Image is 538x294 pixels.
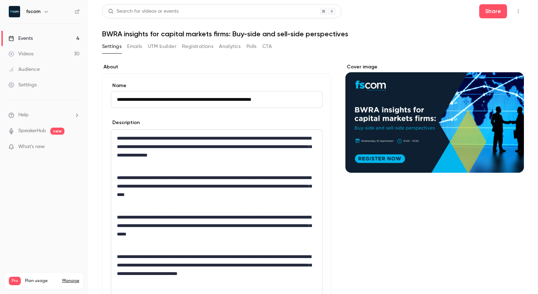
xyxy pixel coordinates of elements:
[108,8,179,15] div: Search for videos or events
[182,41,213,52] button: Registrations
[219,41,241,52] button: Analytics
[127,41,142,52] button: Emails
[18,143,45,151] span: What's new
[8,50,33,57] div: Videos
[479,4,507,18] button: Share
[8,81,37,88] div: Settings
[8,35,33,42] div: Events
[62,278,79,284] a: Manage
[18,111,29,119] span: Help
[111,119,140,126] label: Description
[148,41,176,52] button: UTM builder
[8,111,80,119] li: help-dropdown-opener
[71,144,80,150] iframe: Noticeable Trigger
[102,41,121,52] button: Settings
[18,127,46,135] a: SpeakerHub
[111,82,323,89] label: Name
[345,63,524,173] section: Cover image
[8,66,40,73] div: Audience
[26,8,40,15] h6: fscom
[102,30,524,38] h1: BWRA insights for capital markets firms: Buy-side and sell-side perspectives
[262,41,272,52] button: CTA
[50,128,64,135] span: new
[102,63,331,71] label: About
[246,41,257,52] button: Polls
[9,6,20,17] img: fscom
[345,63,524,71] label: Cover image
[9,277,21,285] span: Pro
[25,278,58,284] span: Plan usage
